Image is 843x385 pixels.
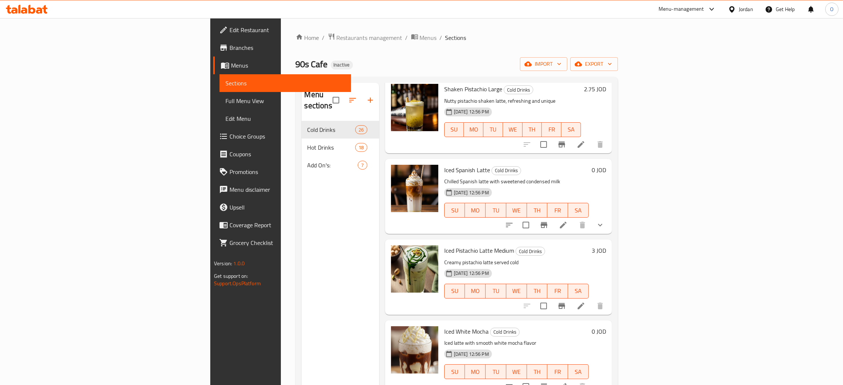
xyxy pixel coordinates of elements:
[411,33,437,42] a: Menus
[214,271,248,281] span: Get support on:
[296,33,618,42] nav: breadcrumb
[355,143,367,152] div: items
[500,216,518,234] button: sort-choices
[233,259,245,268] span: 1.0.0
[830,5,833,13] span: O
[213,181,351,198] a: Menu disclaimer
[490,328,520,337] div: Cold Drinks
[527,284,548,299] button: TH
[486,284,506,299] button: TU
[420,33,437,42] span: Menus
[486,203,506,218] button: TU
[440,33,442,42] li: /
[465,364,486,379] button: MO
[483,122,503,137] button: TU
[220,92,351,110] a: Full Menu View
[596,221,605,229] svg: Show Choices
[225,96,345,105] span: Full Menu View
[307,143,356,152] span: Hot Drinks
[559,221,568,229] a: Edit menu item
[451,270,492,277] span: [DATE] 12:56 PM
[444,258,589,267] p: Creamy pistachio latte served cold
[213,145,351,163] a: Coupons
[230,203,345,212] span: Upsell
[530,367,545,377] span: TH
[220,110,351,127] a: Edit Menu
[444,326,489,337] span: Iced White Mocha
[490,328,519,336] span: Cold Drinks
[547,203,568,218] button: FR
[328,92,344,108] span: Select all sections
[465,284,486,299] button: MO
[230,238,345,247] span: Grocery Checklist
[302,139,379,156] div: Hot Drinks18
[213,21,351,39] a: Edit Restaurant
[448,367,462,377] span: SU
[553,297,571,315] button: Branch-specific-item
[568,203,589,218] button: SA
[391,245,438,293] img: Iced Pistachio Latte Medium
[445,33,466,42] span: Sections
[535,216,553,234] button: Branch-specific-item
[231,61,345,70] span: Menus
[592,245,606,256] h6: 3 JOD
[451,351,492,358] span: [DATE] 12:56 PM
[527,364,548,379] button: TH
[526,59,561,69] span: import
[571,205,586,216] span: SA
[530,205,545,216] span: TH
[536,298,551,314] span: Select to update
[214,279,261,288] a: Support.OpsPlatform
[213,127,351,145] a: Choice Groups
[523,122,542,137] button: TH
[355,125,367,134] div: items
[444,364,465,379] button: SU
[230,150,345,159] span: Coupons
[520,57,567,71] button: import
[391,165,438,212] img: Iced Spanish Latte
[486,364,506,379] button: TU
[302,156,379,174] div: Add On's:7
[448,286,462,296] span: SU
[518,217,534,233] span: Select to update
[530,286,545,296] span: TH
[225,114,345,123] span: Edit Menu
[486,124,500,135] span: TU
[468,367,483,377] span: MO
[550,286,565,296] span: FR
[503,122,523,137] button: WE
[592,165,606,175] h6: 0 JOD
[492,166,521,175] span: Cold Drinks
[547,364,568,379] button: FR
[444,122,464,137] button: SU
[489,205,503,216] span: TU
[230,132,345,141] span: Choice Groups
[302,121,379,139] div: Cold Drinks26
[568,284,589,299] button: SA
[444,284,465,299] button: SU
[574,216,591,234] button: delete
[391,326,438,374] img: Iced White Mocha
[506,284,527,299] button: WE
[358,162,367,169] span: 7
[391,84,438,131] img: Shaken Pistachio Large
[509,205,524,216] span: WE
[739,5,753,13] div: Jordan
[577,140,585,149] a: Edit menu item
[576,59,612,69] span: export
[230,25,345,34] span: Edit Restaurant
[553,136,571,153] button: Branch-specific-item
[489,286,503,296] span: TU
[213,57,351,74] a: Menus
[302,118,379,177] nav: Menu sections
[307,125,356,134] span: Cold Drinks
[545,124,558,135] span: FR
[451,108,492,115] span: [DATE] 12:56 PM
[591,136,609,153] button: delete
[550,367,565,377] span: FR
[516,247,545,256] span: Cold Drinks
[509,367,524,377] span: WE
[448,124,461,135] span: SU
[344,91,361,109] span: Sort sections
